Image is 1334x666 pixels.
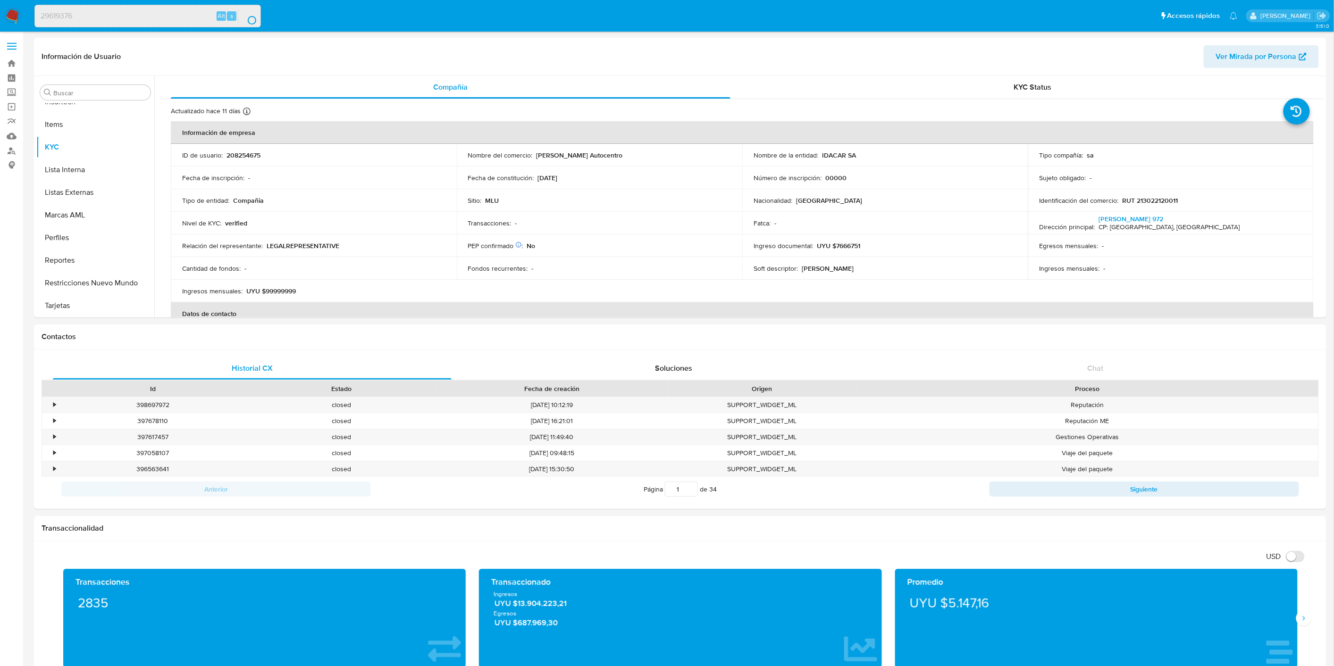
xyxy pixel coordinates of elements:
div: Gestiones Operativas [856,429,1318,445]
input: Buscar usuario o caso... [35,10,260,22]
div: [DATE] 11:49:40 [436,429,668,445]
p: Identificación del comercio : [1040,196,1119,205]
button: Reportes [36,249,154,272]
p: Soft descriptor : [754,264,798,273]
p: [PERSON_NAME] Autocentro [537,151,623,159]
p: [PERSON_NAME] [802,264,854,273]
div: SUPPORT_WIDGET_ML [668,397,857,413]
button: KYC [36,136,154,158]
p: - [244,264,246,273]
div: SUPPORT_WIDGET_ML [668,413,857,429]
p: Tipo de entidad : [182,196,229,205]
div: Reputación [856,397,1318,413]
button: search-icon [238,9,257,23]
div: Estado [254,384,429,393]
div: Reputación ME [856,413,1318,429]
p: Fecha de constitución : [468,174,534,182]
p: gregorio.negri@mercadolibre.com [1260,11,1314,20]
div: SUPPORT_WIDGET_ML [668,445,857,461]
span: KYC Status [1014,82,1052,92]
button: Items [36,113,154,136]
p: Actualizado hace 11 días [171,107,241,116]
button: Anterior [61,482,371,497]
div: • [53,433,56,441]
p: Nacionalidad : [754,196,792,205]
div: 396563641 [59,461,247,477]
p: Tipo compañía : [1040,151,1083,159]
div: • [53,449,56,458]
button: Restricciones Nuevo Mundo [36,272,154,294]
p: PEP confirmado : [468,241,523,250]
div: [DATE] 10:12:19 [436,397,668,413]
h1: Transaccionalidad [42,524,1319,533]
a: Notificaciones [1230,12,1238,20]
p: RUT 213022120011 [1123,196,1178,205]
p: - [248,174,250,182]
p: Fatca : [754,219,771,227]
div: • [53,416,56,425]
span: Accesos rápidos [1167,11,1220,21]
div: 397617457 [59,429,247,445]
p: 00000 [825,174,847,182]
p: UYU $99999999 [246,287,296,295]
input: Buscar [53,89,147,97]
div: Viaje del paquete [856,445,1318,461]
p: Relación del representante : [182,241,263,250]
p: Transacciones : [468,219,512,227]
div: 398697972 [59,397,247,413]
span: Ver Mirada por Persona [1216,45,1297,68]
p: - [1102,241,1104,250]
span: Alt [218,11,225,20]
p: ID de usuario : [182,151,223,159]
p: - [515,219,517,227]
div: [DATE] 16:21:01 [436,413,668,429]
p: - [1090,174,1092,182]
p: Dirección principal : [1040,223,1095,231]
p: Fecha de inscripción : [182,174,244,182]
p: Nivel de KYC : [182,219,221,227]
p: - [532,264,534,273]
button: Perfiles [36,226,154,249]
div: Id [65,384,241,393]
span: 34 [709,484,717,494]
button: Buscar [44,89,51,96]
h1: Información de Usuario [42,52,121,61]
div: closed [247,429,436,445]
p: Ingresos mensuales : [1040,264,1100,273]
div: Proceso [863,384,1312,393]
p: Número de inscripción : [754,174,822,182]
div: Origen [675,384,850,393]
div: closed [247,461,436,477]
p: Ingreso documental : [754,241,813,250]
div: Fecha de creación [442,384,661,393]
div: closed [247,445,436,461]
p: verified [225,219,247,227]
th: Datos de contacto [171,302,1314,325]
p: LEGALREPRESENTATIVE [267,241,339,250]
p: sa [1087,151,1094,159]
div: • [53,465,56,474]
p: 208254675 [227,151,260,159]
p: IDACAR SA [822,151,856,159]
span: s [230,11,233,20]
p: Sitio : [468,196,482,205]
button: Listas Externas [36,181,154,204]
p: No [527,241,536,250]
span: Chat [1087,363,1103,374]
p: Ingresos mensuales : [182,287,243,295]
p: Fondos recurrentes : [468,264,528,273]
div: Viaje del paquete [856,461,1318,477]
button: Marcas AML [36,204,154,226]
div: 397678110 [59,413,247,429]
div: [DATE] 15:30:50 [436,461,668,477]
div: [DATE] 09:48:15 [436,445,668,461]
p: - [1104,264,1106,273]
th: Información de empresa [171,121,1314,144]
div: SUPPORT_WIDGET_ML [668,429,857,445]
button: Lista Interna [36,158,154,181]
span: Historial CX [232,363,273,374]
p: Sujeto obligado : [1040,174,1086,182]
span: Compañía [434,82,468,92]
p: Compañia [233,196,264,205]
p: - [774,219,776,227]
